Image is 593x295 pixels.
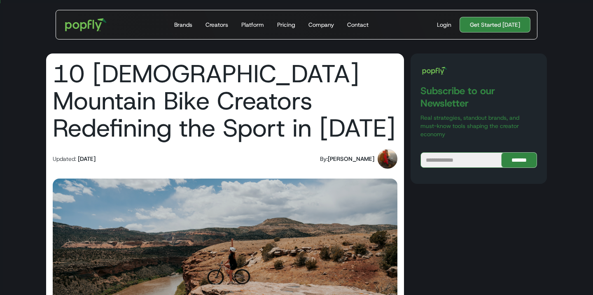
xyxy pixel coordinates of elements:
[202,10,231,39] a: Creators
[420,152,537,168] form: Blog Subscribe
[241,21,264,29] div: Platform
[434,21,455,29] a: Login
[53,155,76,163] div: Updated:
[328,155,374,163] div: [PERSON_NAME]
[174,21,192,29] div: Brands
[277,21,295,29] div: Pricing
[78,155,96,163] div: [DATE]
[171,10,196,39] a: Brands
[308,21,334,29] div: Company
[420,85,537,109] h3: Subscribe to our Newsletter
[274,10,299,39] a: Pricing
[205,21,228,29] div: Creators
[460,17,530,33] a: Get Started [DATE]
[437,21,451,29] div: Login
[53,60,397,142] h1: 10 [DEMOGRAPHIC_DATA] Mountain Bike Creators Redefining the Sport in [DATE]
[238,10,267,39] a: Platform
[320,155,328,163] div: By:
[347,21,369,29] div: Contact
[59,12,112,37] a: home
[305,10,337,39] a: Company
[344,10,372,39] a: Contact
[420,114,537,138] p: Real strategies, standout brands, and must-know tools shaping the creator economy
